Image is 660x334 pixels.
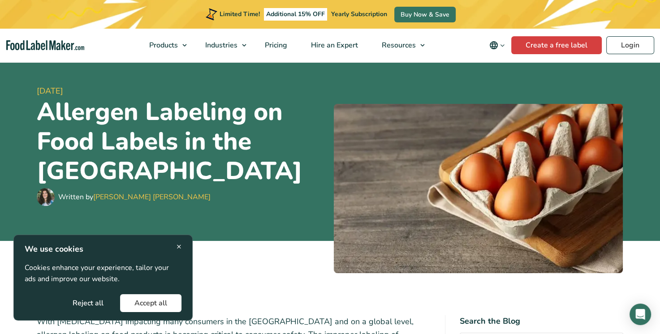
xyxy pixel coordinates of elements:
a: Create a free label [511,36,602,54]
strong: We use cookies [25,244,83,254]
a: Resources [370,29,429,62]
span: × [177,240,181,253]
button: Reject all [58,294,118,312]
span: Hire an Expert [308,40,359,50]
span: Yearly Subscription [331,10,387,18]
a: Industries [194,29,251,62]
a: Login [606,36,654,54]
img: Maria Abi Hanna - Food Label Maker [37,188,55,206]
span: Industries [203,40,238,50]
span: Limited Time! [220,10,260,18]
a: [PERSON_NAME] [PERSON_NAME] [93,192,211,202]
span: Resources [379,40,417,50]
h4: Search the Blog [460,315,623,327]
div: Written by [58,192,211,202]
h1: Allergen Labeling on Food Labels in the [GEOGRAPHIC_DATA] [37,97,327,186]
a: Pricing [253,29,297,62]
button: Accept all [120,294,181,312]
span: Pricing [262,40,288,50]
div: Open Intercom Messenger [630,304,651,325]
a: Buy Now & Save [394,7,456,22]
button: Change language [483,36,511,54]
a: Food Label Maker homepage [6,40,84,51]
span: Products [147,40,179,50]
span: [DATE] [37,85,327,97]
a: Hire an Expert [299,29,368,62]
p: Cookies enhance your experience, tailor your ads and improve our website. [25,262,181,285]
span: Additional 15% OFF [264,8,327,21]
a: Products [138,29,191,62]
